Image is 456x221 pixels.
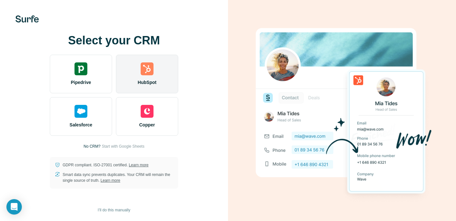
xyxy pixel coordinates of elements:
span: I’ll do this manually [98,207,130,213]
button: Start with Google Sheets [102,143,145,149]
img: copper's logo [141,105,153,118]
a: Learn more [129,163,148,167]
img: Surfe's logo [15,15,39,23]
span: HubSpot [138,79,156,86]
p: GDPR compliant. ISO-27001 certified. [63,162,148,168]
img: salesforce's logo [75,105,87,118]
span: Copper [139,122,155,128]
button: I’ll do this manually [93,205,135,215]
img: hubspot's logo [141,62,153,75]
img: pipedrive's logo [75,62,87,75]
p: No CRM? [83,143,101,149]
p: Smart data sync prevents duplicates. Your CRM will remain the single source of truth. [63,172,173,183]
div: Open Intercom Messenger [6,199,22,215]
h1: Select your CRM [50,34,178,47]
span: Salesforce [70,122,92,128]
img: HUBSPOT image [252,18,432,205]
a: Learn more [101,178,120,183]
span: Pipedrive [71,79,91,86]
